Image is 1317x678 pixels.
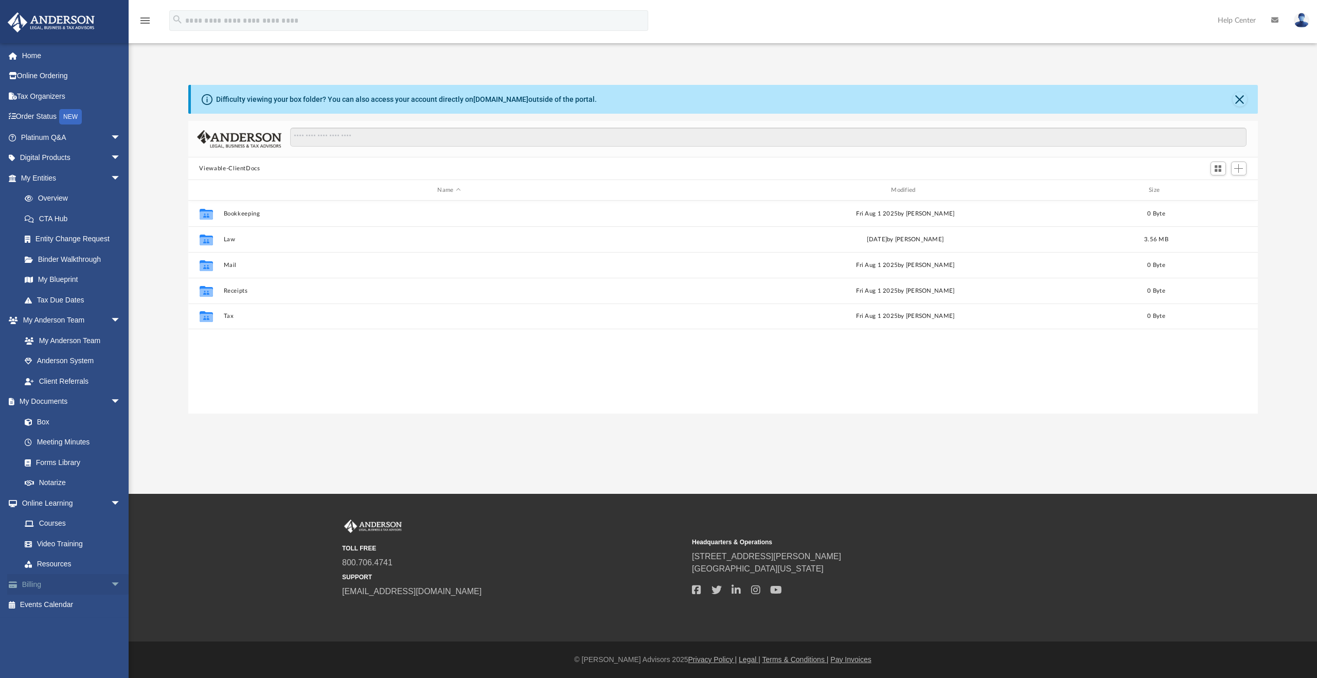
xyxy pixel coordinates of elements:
div: [DATE] by [PERSON_NAME] [680,235,1131,244]
a: Box [14,412,126,432]
span: arrow_drop_down [111,168,131,189]
img: User Pic [1294,13,1309,28]
button: Add [1231,162,1247,176]
a: Tax Organizers [7,86,136,106]
div: Name [223,186,674,195]
a: Courses [14,513,131,534]
a: Overview [14,188,136,209]
span: arrow_drop_down [111,574,131,595]
a: Online Ordering [7,66,136,86]
a: Home [7,45,136,66]
a: menu [139,20,151,27]
div: id [1181,186,1253,195]
span: arrow_drop_down [111,148,131,169]
a: My Blueprint [14,270,131,290]
div: Fri Aug 1 2025 by [PERSON_NAME] [680,261,1131,270]
a: Digital Productsarrow_drop_down [7,148,136,168]
a: 800.706.4741 [342,558,393,567]
span: 0 Byte [1147,313,1165,319]
i: search [172,14,183,25]
a: [STREET_ADDRESS][PERSON_NAME] [692,552,841,561]
img: Anderson Advisors Platinum Portal [5,12,98,32]
a: My Entitiesarrow_drop_down [7,168,136,188]
button: Switch to Grid View [1211,162,1226,176]
a: Legal | [739,655,760,664]
a: Platinum Q&Aarrow_drop_down [7,127,136,148]
a: Order StatusNEW [7,106,136,128]
div: Difficulty viewing your box folder? You can also access your account directly on outside of the p... [216,94,597,105]
a: Pay Invoices [830,655,871,664]
button: Mail [223,262,675,269]
button: Law [223,236,675,243]
div: NEW [59,109,82,124]
div: Fri Aug 1 2025 by [PERSON_NAME] [680,287,1131,296]
a: Terms & Conditions | [762,655,829,664]
span: arrow_drop_down [111,493,131,514]
a: [EMAIL_ADDRESS][DOMAIN_NAME] [342,587,482,596]
button: Bookkeeping [223,210,675,217]
a: My Anderson Team [14,330,126,351]
button: Close [1233,92,1247,106]
a: Client Referrals [14,371,131,391]
a: Binder Walkthrough [14,249,136,270]
span: 0 Byte [1147,211,1165,217]
div: Size [1135,186,1177,195]
a: Events Calendar [7,595,136,615]
a: Privacy Policy | [688,655,737,664]
a: Video Training [14,533,126,554]
i: menu [139,14,151,27]
button: Tax [223,313,675,319]
small: Headquarters & Operations [692,538,1035,547]
a: CTA Hub [14,208,136,229]
span: 0 Byte [1147,262,1165,268]
span: 0 Byte [1147,288,1165,294]
small: TOLL FREE [342,544,685,553]
a: [GEOGRAPHIC_DATA][US_STATE] [692,564,824,573]
input: Search files and folders [290,128,1246,147]
a: Notarize [14,473,131,493]
span: arrow_drop_down [111,391,131,413]
a: Online Learningarrow_drop_down [7,493,131,513]
span: arrow_drop_down [111,310,131,331]
span: arrow_drop_down [111,127,131,148]
div: grid [188,201,1258,414]
img: Anderson Advisors Platinum Portal [342,520,404,533]
div: Fri Aug 1 2025 by [PERSON_NAME] [680,209,1131,219]
button: Viewable-ClientDocs [199,164,260,173]
div: Fri Aug 1 2025 by [PERSON_NAME] [680,312,1131,321]
a: Entity Change Request [14,229,136,249]
div: Modified [679,186,1131,195]
a: Billingarrow_drop_down [7,574,136,595]
a: My Anderson Teamarrow_drop_down [7,310,131,331]
a: Anderson System [14,351,131,371]
small: SUPPORT [342,573,685,582]
div: id [192,186,218,195]
div: © [PERSON_NAME] Advisors 2025 [129,654,1317,665]
a: [DOMAIN_NAME] [473,95,528,103]
button: Receipts [223,288,675,294]
a: Tax Due Dates [14,290,136,310]
a: My Documentsarrow_drop_down [7,391,131,412]
a: Meeting Minutes [14,432,131,453]
span: 3.56 MB [1144,237,1168,242]
a: Forms Library [14,452,126,473]
a: Resources [14,554,131,575]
